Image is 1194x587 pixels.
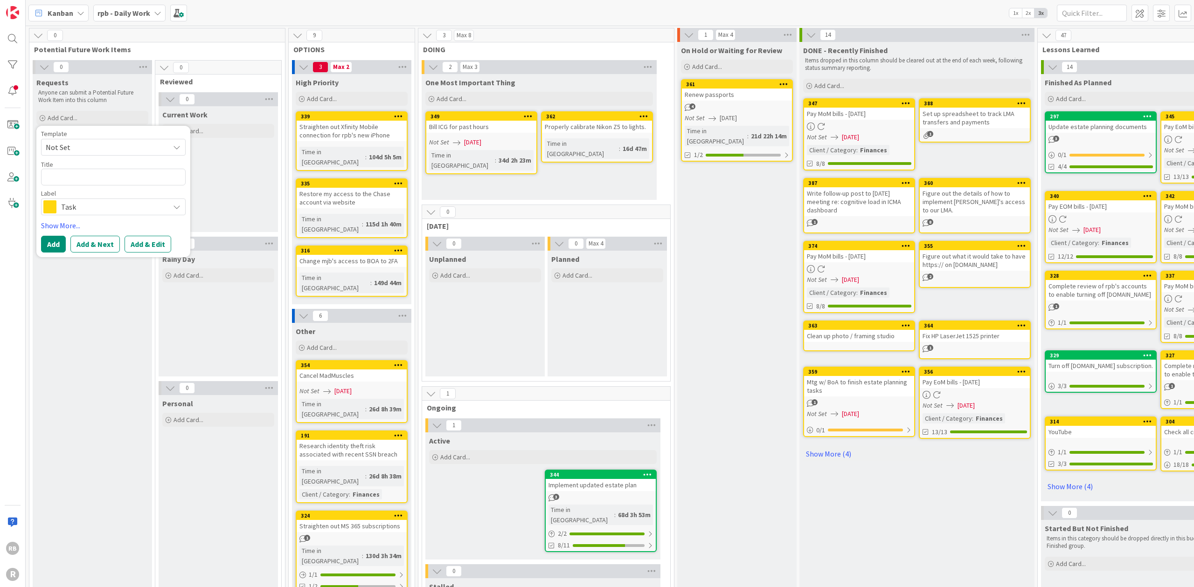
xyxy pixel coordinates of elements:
[307,95,337,103] span: Add Card...
[48,7,73,19] span: Kanban
[920,99,1030,128] div: 388Set up spreadsheet to track LMA transfers and payments
[296,78,339,87] span: High Priority
[1099,238,1131,248] div: Finances
[589,241,603,246] div: Max 4
[1046,192,1156,212] div: 340Pay EOM bills - [DATE]
[920,242,1030,250] div: 355
[546,528,656,539] div: 2/2
[920,376,1030,388] div: Pay EoM bills - [DATE]
[297,246,407,255] div: 316
[920,187,1030,216] div: Figure out the details of how to implement [PERSON_NAME]'s access to our LMA.
[620,143,649,154] div: 16d 47m
[41,236,66,253] button: Add
[804,242,914,262] div: 374Pay MoM bills - [DATE]
[1022,8,1034,18] span: 2x
[804,179,914,216] div: 387Write follow-up post to [DATE] meeting re: cognitive load in ICMA dashboard
[858,145,889,155] div: Finances
[920,108,1030,128] div: Set up spreadsheet to track LMA transfers and payments
[297,440,407,460] div: Research identity theft risk associated with recent SSN breach
[842,132,859,142] span: [DATE]
[542,112,652,133] div: 362Properly calibrate Nikon Z5 to lights.
[920,179,1030,216] div: 360Figure out the details of how to implement [PERSON_NAME]'s access to our LMA.
[958,401,975,410] span: [DATE]
[1046,280,1156,300] div: Complete review of rpb's accounts to enable turning off [DOMAIN_NAME]
[34,45,273,54] span: Potential Future Work Items
[297,112,407,121] div: 339
[297,255,407,267] div: Change mjb's access to BOA to 2FA
[820,29,836,41] span: 14
[927,131,933,137] span: 1
[46,141,162,153] span: Not Set
[367,471,404,481] div: 26d 8h 38m
[816,425,825,435] span: 0 / 1
[1048,225,1069,234] i: Not Set
[803,98,915,171] a: 347Pay MoM bills - [DATE]Not Set[DATE]Client / Category:Finances8/8
[440,206,456,218] span: 0
[299,489,349,499] div: Client / Category
[920,368,1030,388] div: 356Pay EoM bills - [DATE]
[694,150,703,160] span: 1/2
[546,471,656,491] div: 344Implement updated estate plan
[38,89,146,104] p: Anyone can submit a Potential Future Work Item into this column
[1045,416,1157,471] a: 314YouTube1/13/3
[550,471,656,478] div: 344
[446,238,462,249] span: 0
[856,145,858,155] span: :
[1045,191,1157,263] a: 340Pay EOM bills - [DATE]Not Set[DATE]Client / Category:Finances12/12
[807,410,827,418] i: Not Set
[546,471,656,479] div: 344
[296,111,408,171] a: 339Straighten out Xfinity Mobile connection for rpb's new iPhoneTime in [GEOGRAPHIC_DATA]:104d 5h 5m
[541,111,653,163] a: 362Properly calibrate Nikon Z5 to lights.Time in [GEOGRAPHIC_DATA]:16d 47m
[808,369,914,375] div: 359
[363,551,404,561] div: 130d 3h 34m
[1046,112,1156,121] div: 297
[174,271,203,280] span: Add Card...
[920,250,1030,271] div: Figure out what it would take to have https:// on [DOMAIN_NAME]
[1173,460,1189,470] span: 18 / 18
[1173,331,1182,341] span: 8/8
[803,46,888,55] span: DONE - Recently Finished
[614,510,616,520] span: :
[440,453,470,461] span: Add Card...
[41,220,186,231] a: Show More...
[804,368,914,396] div: 359Mtg w/ BoA to finish estate planning tasks
[919,241,1031,288] a: 355Figure out what it would take to have https:// on [DOMAIN_NAME]
[1173,447,1182,457] span: 1 / 1
[548,505,614,525] div: Time in [GEOGRAPHIC_DATA]
[1046,417,1156,426] div: 314
[553,494,559,500] span: 3
[367,152,404,162] div: 104d 5h 5m
[1046,272,1156,280] div: 328
[842,275,859,285] span: [DATE]
[6,6,19,19] img: Visit kanbanzone.com
[429,138,449,146] i: Not Set
[297,361,407,369] div: 354
[1050,418,1156,425] div: 314
[429,150,495,171] div: Time in [GEOGRAPHIC_DATA]
[365,404,367,414] span: :
[297,361,407,382] div: 354Cancel MadMuscles
[307,343,337,352] span: Add Card...
[370,278,372,288] span: :
[920,179,1030,187] div: 360
[334,386,352,396] span: [DATE]
[812,399,818,405] span: 1
[816,159,825,169] span: 8/8
[858,287,889,298] div: Finances
[47,30,63,41] span: 0
[689,103,695,109] span: 4
[464,137,481,147] span: [DATE]
[296,430,408,503] a: 191Research identity theft risk associated with recent SSN breachTime in [GEOGRAPHIC_DATA]:26d 8h...
[1050,113,1156,120] div: 297
[365,471,367,481] span: :
[426,112,536,121] div: 349
[297,369,407,382] div: Cancel MadMuscles
[803,241,915,313] a: 374Pay MoM bills - [DATE]Not Set[DATE]Client / Category:Finances8/8
[686,81,792,88] div: 361
[297,246,407,267] div: 316Change mjb's access to BOA to 2FA
[1173,172,1189,182] span: 13/13
[296,246,408,297] a: 316Change mjb's access to BOA to 2FATime in [GEOGRAPHIC_DATA]:149d 44m
[312,61,328,73] span: 3
[1046,192,1156,200] div: 340
[924,369,1030,375] div: 356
